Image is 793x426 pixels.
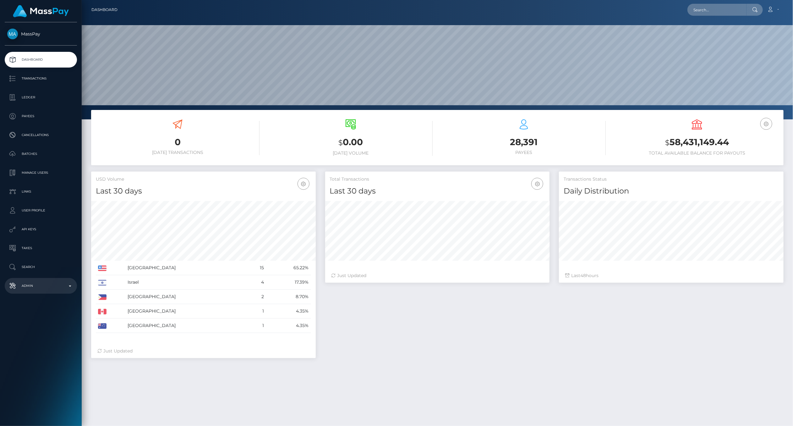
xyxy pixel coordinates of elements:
[96,176,311,183] h5: USD Volume
[266,261,311,275] td: 65.22%
[96,186,311,197] h4: Last 30 days
[7,130,74,140] p: Cancellations
[98,294,107,300] img: PH.png
[580,273,586,278] span: 48
[5,52,77,68] a: Dashboard
[7,93,74,102] p: Ledger
[7,243,74,253] p: Taxes
[96,150,260,155] h6: [DATE] Transactions
[7,168,74,177] p: Manage Users
[5,71,77,86] a: Transactions
[615,150,779,156] h6: Total Available Balance for Payouts
[266,275,311,290] td: 17.39%
[7,149,74,159] p: Batches
[331,272,544,279] div: Just Updated
[442,136,606,148] h3: 28,391
[246,290,266,304] td: 2
[246,319,266,333] td: 1
[5,259,77,275] a: Search
[13,5,69,17] img: MassPay Logo
[7,206,74,215] p: User Profile
[687,4,747,16] input: Search...
[97,348,309,354] div: Just Updated
[91,3,118,16] a: Dashboard
[5,203,77,218] a: User Profile
[5,146,77,162] a: Batches
[269,150,433,156] h6: [DATE] Volume
[7,225,74,234] p: API Keys
[565,272,777,279] div: Last hours
[7,262,74,272] p: Search
[5,165,77,181] a: Manage Users
[7,187,74,196] p: Links
[266,304,311,319] td: 4.35%
[246,304,266,319] td: 1
[126,261,247,275] td: [GEOGRAPHIC_DATA]
[246,261,266,275] td: 15
[330,186,545,197] h4: Last 30 days
[126,304,247,319] td: [GEOGRAPHIC_DATA]
[615,136,779,149] h3: 58,431,149.44
[266,290,311,304] td: 8.70%
[7,55,74,64] p: Dashboard
[665,138,670,147] small: $
[564,186,779,197] h4: Daily Distribution
[330,176,545,183] h5: Total Transactions
[339,138,343,147] small: $
[5,90,77,105] a: Ledger
[5,108,77,124] a: Payees
[5,184,77,199] a: Links
[5,221,77,237] a: API Keys
[126,319,247,333] td: [GEOGRAPHIC_DATA]
[98,309,107,314] img: CA.png
[7,281,74,291] p: Admin
[7,112,74,121] p: Payees
[5,31,77,37] span: MassPay
[269,136,433,149] h3: 0.00
[442,150,606,155] h6: Payees
[126,275,247,290] td: Israel
[126,290,247,304] td: [GEOGRAPHIC_DATA]
[98,280,107,286] img: IL.png
[98,323,107,329] img: AU.png
[5,240,77,256] a: Taxes
[246,275,266,290] td: 4
[5,127,77,143] a: Cancellations
[5,278,77,294] a: Admin
[266,319,311,333] td: 4.35%
[96,136,260,148] h3: 0
[564,176,779,183] h5: Transactions Status
[7,29,18,39] img: MassPay
[98,265,107,271] img: US.png
[7,74,74,83] p: Transactions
